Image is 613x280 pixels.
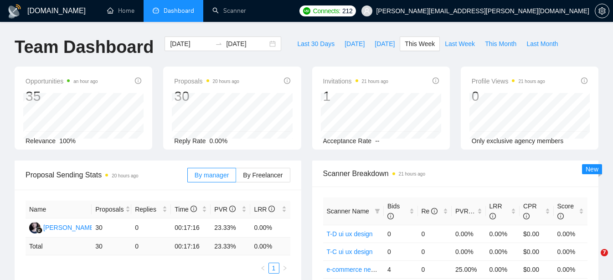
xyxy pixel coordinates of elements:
[586,166,598,173] span: New
[327,248,373,255] a: T-C ui ux design
[431,208,438,214] span: info-circle
[26,76,98,87] span: Opportunities
[215,40,222,47] span: swap-right
[384,260,418,278] td: 4
[171,238,211,255] td: 00:17:16
[452,260,486,278] td: 25.00%
[229,206,236,212] span: info-circle
[175,206,196,213] span: Time
[254,206,275,213] span: LRR
[210,137,228,145] span: 0.00%
[399,171,425,176] time: 21 hours ago
[345,39,365,49] span: [DATE]
[445,39,475,49] span: Last Week
[258,263,268,274] li: Previous Page
[327,230,373,238] a: T-D ui ux design
[601,249,608,256] span: 7
[282,265,288,271] span: right
[268,263,279,274] li: 1
[520,260,554,278] td: $0.00
[250,238,290,255] td: 0.00 %
[313,6,340,16] span: Connects:
[279,263,290,274] button: right
[211,238,250,255] td: 23.33 %
[95,204,124,214] span: Proposals
[26,201,92,218] th: Name
[384,243,418,260] td: 0
[486,225,520,243] td: 0.00%
[323,137,372,145] span: Acceptance Rate
[26,88,98,105] div: 35
[554,260,588,278] td: 0.00%
[213,79,239,84] time: 20 hours ago
[112,173,138,178] time: 20 hours ago
[557,202,574,220] span: Score
[526,39,558,49] span: Last Month
[520,243,554,260] td: $0.00
[212,7,246,15] a: searchScanner
[268,206,275,212] span: info-circle
[214,206,236,213] span: PVR
[250,218,290,238] td: 0.00%
[174,137,206,145] span: Reply Rate
[7,4,22,19] img: logo
[92,218,131,238] td: 30
[472,76,545,87] span: Profile Views
[523,202,537,220] span: CPR
[418,225,452,243] td: 0
[59,137,76,145] span: 100%
[15,36,154,58] h1: Team Dashboard
[375,137,379,145] span: --
[26,238,92,255] td: Total
[323,88,388,105] div: 1
[258,263,268,274] button: left
[520,225,554,243] td: $0.00
[26,137,56,145] span: Relevance
[452,243,486,260] td: 0.00%
[284,78,290,84] span: info-circle
[418,260,452,278] td: 0
[370,36,400,51] button: [DATE]
[472,137,564,145] span: Only exclusive agency members
[440,36,480,51] button: Last Week
[323,168,588,179] span: Scanner Breakdown
[29,223,96,231] a: RS[PERSON_NAME]
[36,227,42,233] img: gigradar-bm.png
[164,7,194,15] span: Dashboard
[472,88,545,105] div: 0
[489,202,502,220] span: LRR
[211,218,250,238] td: 23.33%
[422,207,438,215] span: Re
[485,39,516,49] span: This Month
[107,7,134,15] a: homeHome
[195,171,229,179] span: By manager
[92,238,131,255] td: 30
[135,78,141,84] span: info-circle
[455,207,477,215] span: PVR
[489,213,496,219] span: info-circle
[523,213,530,219] span: info-circle
[43,223,96,233] div: [PERSON_NAME]
[297,39,335,49] span: Last 30 Days
[595,7,609,15] a: setting
[595,7,609,15] span: setting
[480,36,521,51] button: This Month
[292,36,340,51] button: Last 30 Days
[433,78,439,84] span: info-circle
[215,40,222,47] span: to
[342,6,352,16] span: 212
[340,36,370,51] button: [DATE]
[405,39,435,49] span: This Week
[170,39,211,49] input: Start date
[554,243,588,260] td: 0.00%
[373,204,382,218] span: filter
[226,39,268,49] input: End date
[418,243,452,260] td: 0
[260,265,266,271] span: left
[582,249,604,271] iframe: Intercom live chat
[191,206,197,212] span: info-circle
[521,36,563,51] button: Last Month
[362,79,388,84] time: 21 hours ago
[375,208,380,214] span: filter
[26,169,187,181] span: Proposal Sending Stats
